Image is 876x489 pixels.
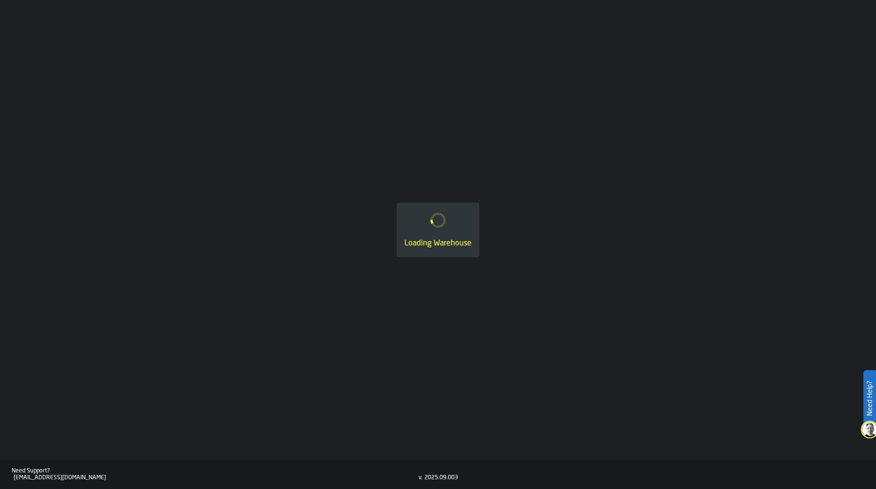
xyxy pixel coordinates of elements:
[419,474,422,481] div: v.
[12,468,419,474] div: Need Support?
[404,238,472,249] div: Loading Warehouse
[12,468,419,481] a: Need Support?[EMAIL_ADDRESS][DOMAIN_NAME]
[424,474,458,481] div: 2025.09.003
[14,474,419,481] div: [EMAIL_ADDRESS][DOMAIN_NAME]
[864,371,875,426] label: Need Help?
